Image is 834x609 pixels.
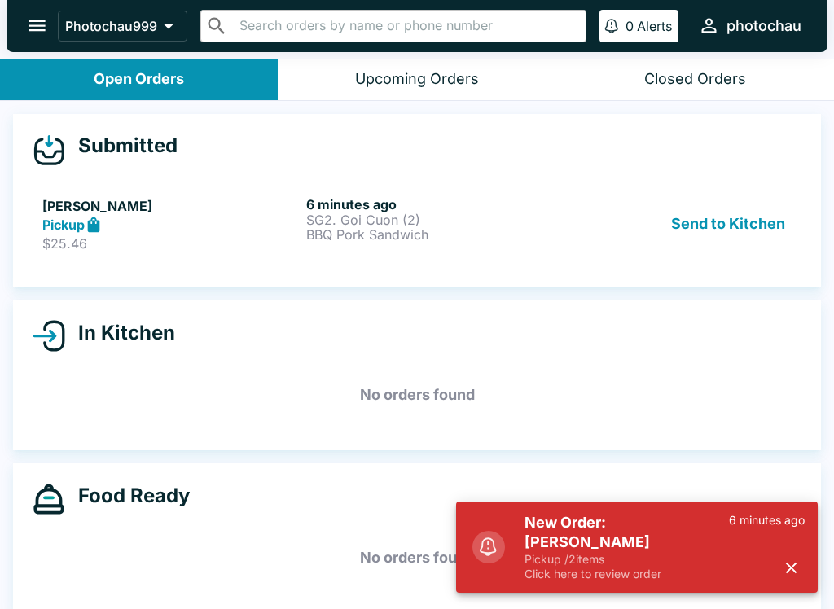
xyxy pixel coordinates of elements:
h5: No orders found [33,366,801,424]
div: Closed Orders [644,70,746,89]
p: Pickup / 2 items [525,552,729,567]
button: Photochau999 [58,11,187,42]
button: Send to Kitchen [665,196,792,252]
h5: [PERSON_NAME] [42,196,300,216]
p: SG2. Goi Cuon (2) [306,212,564,227]
input: Search orders by name or phone number [235,15,579,37]
h4: In Kitchen [65,321,175,345]
p: 6 minutes ago [729,513,805,528]
p: 0 [625,18,634,34]
p: BBQ Pork Sandwich [306,227,564,242]
div: photochau [726,16,801,36]
a: [PERSON_NAME]Pickup$25.466 minutes agoSG2. Goi Cuon (2)BBQ Pork SandwichSend to Kitchen [33,186,801,262]
strong: Pickup [42,217,85,233]
button: open drawer [16,5,58,46]
div: Open Orders [94,70,184,89]
h4: Food Ready [65,484,190,508]
p: Click here to review order [525,567,729,581]
p: $25.46 [42,235,300,252]
h5: New Order: [PERSON_NAME] [525,513,729,552]
p: Alerts [637,18,672,34]
h5: No orders found [33,528,801,587]
h4: Submitted [65,134,178,158]
div: Upcoming Orders [355,70,479,89]
h6: 6 minutes ago [306,196,564,212]
button: photochau [691,8,808,43]
p: Photochau999 [65,18,157,34]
